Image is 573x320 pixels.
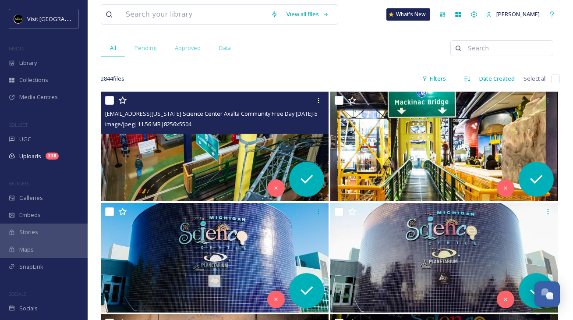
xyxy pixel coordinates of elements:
div: Filters [417,70,450,87]
span: Stories [19,228,38,236]
a: View all files [282,6,333,23]
button: Open Chat [534,281,560,307]
span: All [110,44,116,52]
span: COLLECT [9,121,28,128]
span: Select all [523,75,547,83]
span: SnapLink [19,263,43,271]
span: WIDGETS [9,180,29,187]
img: ext_1759505321.255936_akbannister@comcast.net-Michigan Science Center Axalta Community Free Day F... [330,92,558,201]
span: image/jpeg | 11.56 MB | 8256 x 5504 [105,120,191,128]
span: [EMAIL_ADDRESS][US_STATE] Science Center Axalta Community Free Day [DATE]-53.jpg [105,109,330,117]
span: Library [19,59,37,67]
input: Search [463,39,548,57]
span: UGC [19,135,31,143]
img: VISIT%20DETROIT%20LOGO%20-%20BLACK%20BACKGROUND.png [14,14,23,23]
span: 2844 file s [101,75,124,83]
span: Data [219,44,231,52]
span: Visit [GEOGRAPHIC_DATA] [27,14,95,23]
img: ext_1759505318.645454_akbannister@comcast.net-MiSci Exterior 2.jpg [101,203,329,313]
span: Approved [175,44,201,52]
span: Embeds [19,211,41,219]
div: Date Created [475,70,519,87]
span: Media Centres [19,93,58,101]
img: ext_1759505317.845094_akbannister@comcast.net-Mi-Sci Planetarium Exterior[13].jpg [330,203,558,313]
img: ext_1759505322.567388_akbannister@comcast.net-Michigan Science Center Axalta Community Free Day F... [101,92,329,201]
span: Galleries [19,194,43,202]
span: Uploads [19,152,41,160]
div: 338 [46,153,59,160]
span: [PERSON_NAME] [496,10,540,18]
span: Collections [19,76,48,84]
input: Search your library [121,5,266,24]
span: SOCIALS [9,291,26,297]
span: Socials [19,304,38,313]
span: Pending [134,44,156,52]
a: [PERSON_NAME] [482,6,544,23]
a: What's New [386,8,430,21]
span: Maps [19,245,34,254]
span: MEDIA [9,45,24,52]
